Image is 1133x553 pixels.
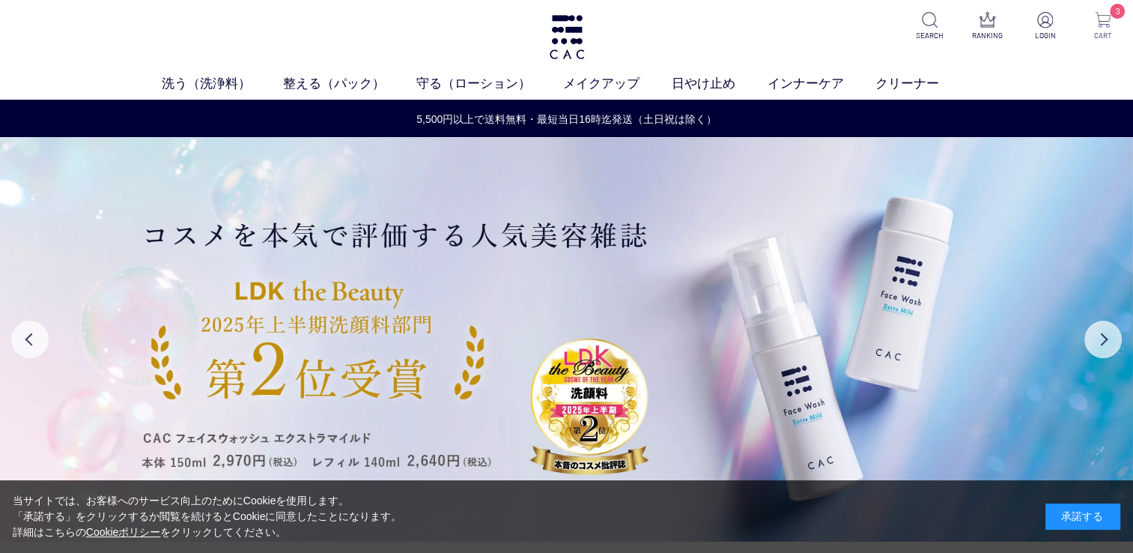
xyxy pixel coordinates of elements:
a: クリーナー [875,74,971,94]
a: Cookieポリシー [86,526,161,538]
span: 3 [1110,4,1125,19]
p: RANKING [969,30,1006,41]
p: SEARCH [911,30,948,41]
button: Previous [11,321,49,358]
p: CART [1084,30,1121,41]
img: logo [547,15,586,59]
a: 洗う（洗浄料） [162,74,283,94]
a: インナーケア [768,74,876,94]
a: SEARCH [911,12,948,41]
a: 3 CART [1084,12,1121,41]
div: 当サイトでは、お客様へのサービス向上のためにCookieを使用します。 「承諾する」をクリックするか閲覧を続けるとCookieに同意したことになります。 詳細はこちらの をクリックしてください。 [13,493,402,540]
a: 整える（パック） [283,74,417,94]
a: 日やけ止め [672,74,768,94]
button: Next [1084,321,1122,358]
a: 守る（ローション） [416,74,563,94]
a: 5,500円以上で送料無料・最短当日16時迄発送（土日祝は除く） [1,112,1132,127]
p: LOGIN [1027,30,1063,41]
a: メイクアップ [563,74,672,94]
a: RANKING [969,12,1006,41]
a: LOGIN [1027,12,1063,41]
div: 承諾する [1045,504,1120,530]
